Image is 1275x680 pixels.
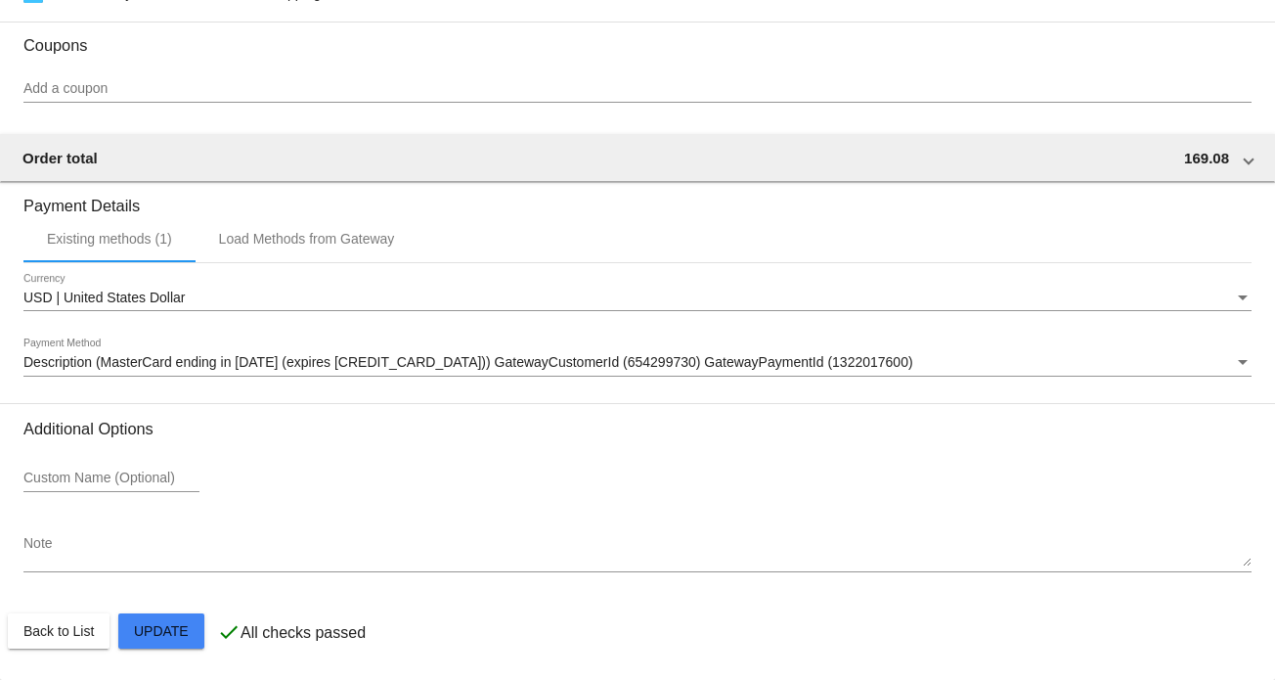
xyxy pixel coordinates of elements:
h3: Additional Options [23,420,1252,438]
button: Update [118,613,204,649]
div: Existing methods (1) [47,231,172,247]
button: Back to List [8,613,110,649]
span: Back to List [23,623,94,639]
span: Update [134,623,189,639]
span: Description (MasterCard ending in [DATE] (expires [CREDIT_CARD_DATA])) GatewayCustomerId (6542997... [23,354,913,370]
h3: Coupons [23,22,1252,55]
h3: Payment Details [23,182,1252,215]
input: Add a coupon [23,81,1252,97]
span: Order total [22,150,98,166]
input: Custom Name (Optional) [23,471,199,486]
mat-icon: check [217,620,241,644]
p: All checks passed [241,624,366,642]
mat-select: Currency [23,291,1252,306]
span: USD | United States Dollar [23,290,185,305]
span: 169.08 [1184,150,1229,166]
div: Load Methods from Gateway [219,231,395,247]
mat-select: Payment Method [23,355,1252,371]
